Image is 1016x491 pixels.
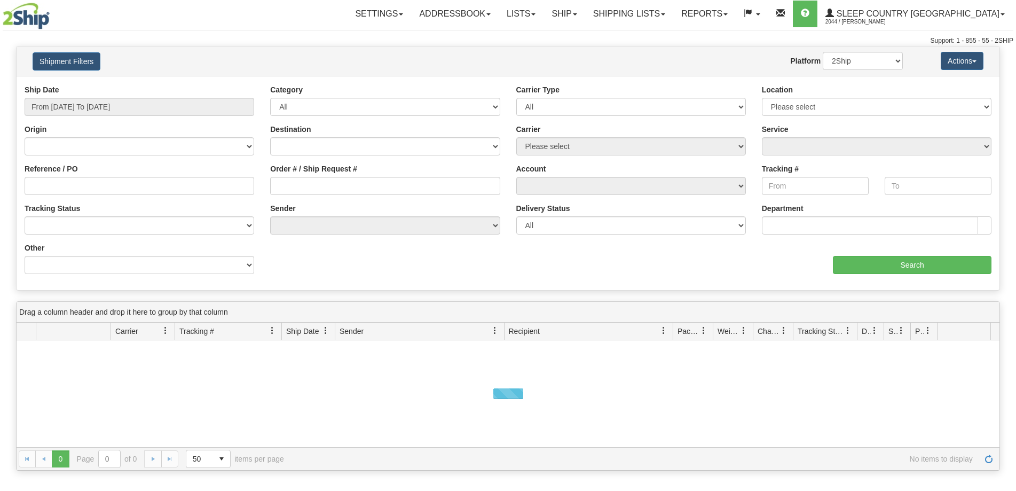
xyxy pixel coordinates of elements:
[77,450,137,468] span: Page of 0
[340,326,364,337] span: Sender
[270,203,295,214] label: Sender
[270,124,311,135] label: Destination
[270,84,303,95] label: Category
[980,450,997,467] a: Refresh
[299,455,973,463] span: No items to display
[718,326,740,337] span: Weight
[186,450,231,468] span: Page sizes drop down
[17,302,999,323] div: grid grouping header
[317,322,335,340] a: Ship Date filter column settings
[888,326,897,337] span: Shipment Issues
[270,163,357,174] label: Order # / Ship Request #
[186,450,284,468] span: items per page
[775,322,793,340] a: Charge filter column settings
[862,326,871,337] span: Delivery Status
[115,326,138,337] span: Carrier
[499,1,544,27] a: Lists
[213,450,230,467] span: select
[516,163,546,174] label: Account
[25,203,80,214] label: Tracking Status
[411,1,499,27] a: Addressbook
[3,3,50,29] img: logo2044.jpg
[919,322,937,340] a: Pickup Status filter column settings
[798,326,844,337] span: Tracking Status
[286,326,319,337] span: Ship Date
[25,243,44,253] label: Other
[678,326,700,337] span: Packages
[655,322,673,340] a: Recipient filter column settings
[516,124,541,135] label: Carrier
[865,322,884,340] a: Delivery Status filter column settings
[834,9,999,18] span: Sleep Country [GEOGRAPHIC_DATA]
[25,124,46,135] label: Origin
[762,124,789,135] label: Service
[885,177,991,195] input: To
[52,450,69,467] span: Page 0
[156,322,175,340] a: Carrier filter column settings
[915,326,924,337] span: Pickup Status
[825,17,905,27] span: 2044 / [PERSON_NAME]
[347,1,411,27] a: Settings
[179,326,214,337] span: Tracking #
[762,84,793,95] label: Location
[673,1,736,27] a: Reports
[516,203,570,214] label: Delivery Status
[585,1,673,27] a: Shipping lists
[817,1,1013,27] a: Sleep Country [GEOGRAPHIC_DATA] 2044 / [PERSON_NAME]
[695,322,713,340] a: Packages filter column settings
[33,52,100,71] button: Shipment Filters
[193,454,207,464] span: 50
[735,322,753,340] a: Weight filter column settings
[486,322,504,340] a: Sender filter column settings
[790,56,821,66] label: Platform
[509,326,540,337] span: Recipient
[941,52,983,70] button: Actions
[758,326,780,337] span: Charge
[544,1,585,27] a: Ship
[25,163,78,174] label: Reference / PO
[762,163,799,174] label: Tracking #
[839,322,857,340] a: Tracking Status filter column settings
[25,84,59,95] label: Ship Date
[991,191,1015,300] iframe: chat widget
[3,36,1013,45] div: Support: 1 - 855 - 55 - 2SHIP
[833,256,991,274] input: Search
[516,84,560,95] label: Carrier Type
[263,322,281,340] a: Tracking # filter column settings
[762,177,869,195] input: From
[762,203,804,214] label: Department
[892,322,910,340] a: Shipment Issues filter column settings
